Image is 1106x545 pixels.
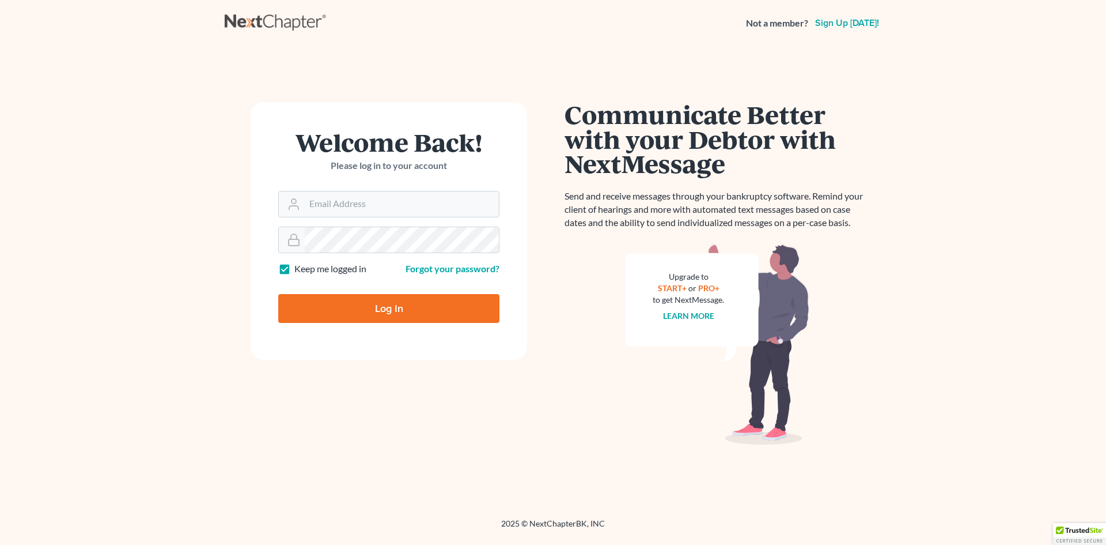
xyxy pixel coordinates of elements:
[688,283,696,293] span: or
[565,190,870,230] p: Send and receive messages through your bankruptcy software. Remind your client of hearings and mo...
[746,17,808,30] strong: Not a member?
[278,294,499,323] input: Log In
[278,159,499,172] p: Please log in to your account
[653,294,724,306] div: to get NextMessage.
[653,271,724,283] div: Upgrade to
[278,130,499,155] h1: Welcome Back!
[698,283,719,293] a: PRO+
[225,518,881,539] div: 2025 © NextChapterBK, INC
[663,311,714,321] a: Learn more
[1053,523,1106,545] div: TrustedSite Certified
[305,191,499,217] input: Email Address
[565,102,870,176] h1: Communicate Better with your Debtor with NextMessage
[625,243,809,445] img: nextmessage_bg-59042aed3d76b12b5cd301f8e5b87938c9018125f34e5fa2b7a6b67550977c72.svg
[813,18,881,28] a: Sign up [DATE]!
[658,283,687,293] a: START+
[406,263,499,274] a: Forgot your password?
[294,262,366,276] label: Keep me logged in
